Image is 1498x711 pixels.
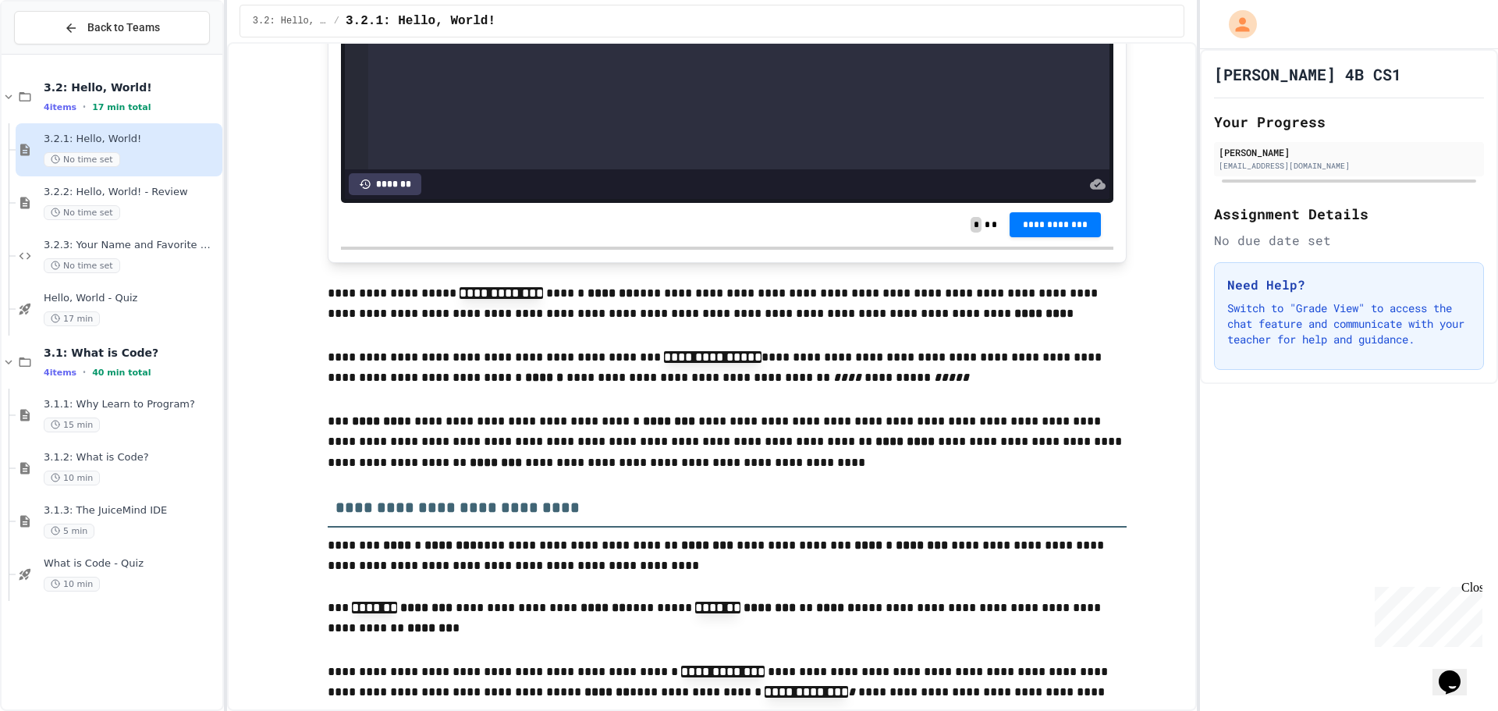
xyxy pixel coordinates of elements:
iframe: chat widget [1368,581,1482,647]
span: Back to Teams [87,20,160,36]
span: No time set [44,152,120,167]
span: 4 items [44,102,76,112]
span: Hello, World - Quiz [44,292,219,305]
div: [PERSON_NAME] [1219,145,1479,159]
span: 3.2: Hello, World! [44,80,219,94]
span: 3.2.1: Hello, World! [346,12,495,30]
span: 17 min total [92,102,151,112]
span: No time set [44,205,120,220]
span: 15 min [44,418,100,432]
span: 3.2.2: Hello, World! - Review [44,186,219,199]
div: Chat with us now!Close [6,6,108,99]
h2: Your Progress [1214,111,1484,133]
span: 3.1.1: Why Learn to Program? [44,398,219,411]
span: No time set [44,258,120,273]
span: 3.1.2: What is Code? [44,451,219,464]
span: 3.2.1: Hello, World! [44,133,219,146]
div: My Account [1212,6,1261,42]
span: What is Code - Quiz [44,557,219,571]
span: 10 min [44,577,100,592]
div: [EMAIL_ADDRESS][DOMAIN_NAME] [1219,160,1479,172]
span: 40 min total [92,368,151,378]
span: 4 items [44,368,76,378]
span: • [83,366,86,379]
h1: [PERSON_NAME] 4B CS1 [1214,63,1401,85]
span: 10 min [44,471,100,485]
div: No due date set [1214,231,1484,250]
h3: Need Help? [1227,276,1471,294]
span: 5 min [44,524,94,539]
button: Back to Teams [14,11,210,44]
span: • [83,101,86,113]
h2: Assignment Details [1214,203,1484,225]
p: Switch to "Grade View" to access the chat feature and communicate with your teacher for help and ... [1227,300,1471,347]
span: 3.1: What is Code? [44,346,219,360]
span: 17 min [44,311,100,326]
span: 3.2: Hello, World! [253,15,328,27]
span: 3.2.3: Your Name and Favorite Movie [44,239,219,252]
span: / [334,15,339,27]
iframe: chat widget [1432,649,1482,695]
span: 3.1.3: The JuiceMind IDE [44,504,219,517]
